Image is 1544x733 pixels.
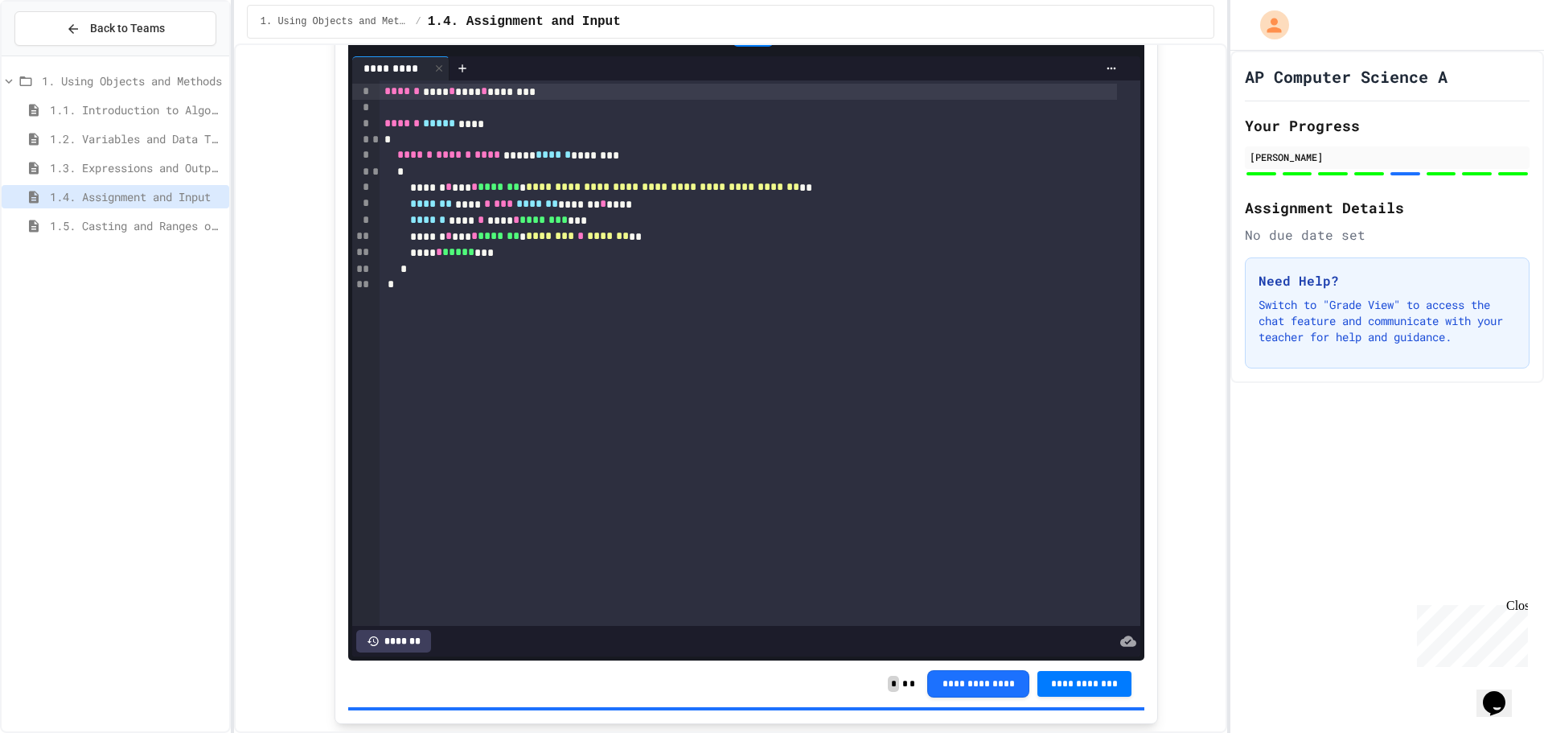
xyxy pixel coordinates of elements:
[261,15,409,28] span: 1. Using Objects and Methods
[50,188,223,205] span: 1.4. Assignment and Input
[428,12,621,31] span: 1.4. Assignment and Input
[1245,114,1530,137] h2: Your Progress
[1243,6,1293,43] div: My Account
[416,15,421,28] span: /
[42,72,223,89] span: 1. Using Objects and Methods
[50,130,223,147] span: 1.2. Variables and Data Types
[1259,271,1516,290] h3: Need Help?
[90,20,165,37] span: Back to Teams
[1411,599,1528,667] iframe: chat widget
[1245,65,1447,88] h1: AP Computer Science A
[1245,196,1530,219] h2: Assignment Details
[50,101,223,118] span: 1.1. Introduction to Algorithms, Programming, and Compilers
[1259,297,1516,345] p: Switch to "Grade View" to access the chat feature and communicate with your teacher for help and ...
[50,217,223,234] span: 1.5. Casting and Ranges of Values
[1245,225,1530,245] div: No due date set
[6,6,111,102] div: Chat with us now!Close
[1476,669,1528,717] iframe: chat widget
[14,11,216,46] button: Back to Teams
[50,159,223,176] span: 1.3. Expressions and Output [New]
[1250,150,1525,164] div: [PERSON_NAME]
